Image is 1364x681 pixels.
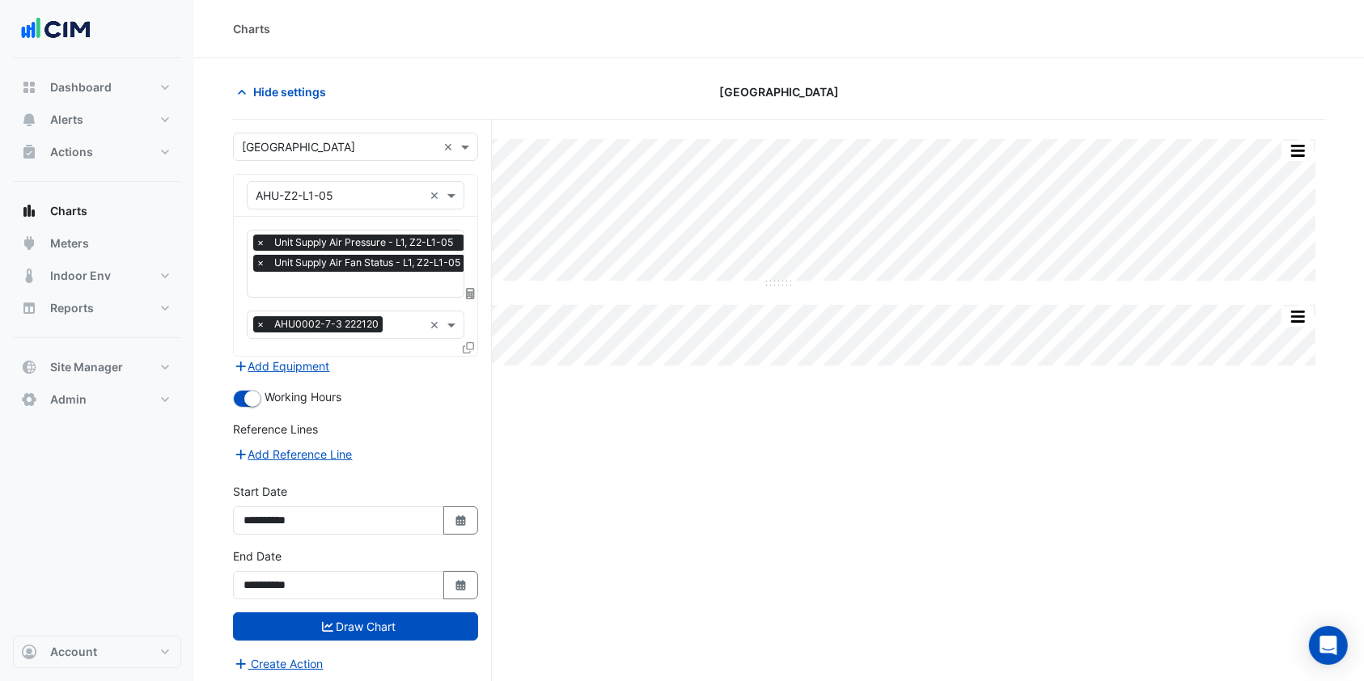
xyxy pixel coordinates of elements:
[50,644,97,660] span: Account
[233,20,270,37] div: Charts
[50,144,93,160] span: Actions
[270,255,464,271] span: Unit Supply Air Fan Status - L1, Z2-L1-05
[719,83,839,100] span: [GEOGRAPHIC_DATA]
[1281,141,1314,161] button: More Options
[50,112,83,128] span: Alerts
[50,391,87,408] span: Admin
[50,268,111,284] span: Indoor Env
[50,300,94,316] span: Reports
[21,359,37,375] app-icon: Site Manager
[430,187,443,204] span: Clear
[253,83,326,100] span: Hide settings
[21,300,37,316] app-icon: Reports
[1281,307,1314,327] button: More Options
[19,13,92,45] img: Company Logo
[13,260,181,292] button: Indoor Env
[253,235,268,251] span: ×
[454,514,468,527] fa-icon: Select Date
[1309,626,1348,665] div: Open Intercom Messenger
[21,144,37,160] app-icon: Actions
[50,79,112,95] span: Dashboard
[13,136,181,168] button: Actions
[233,445,354,463] button: Add Reference Line
[21,391,37,408] app-icon: Admin
[443,138,457,155] span: Clear
[463,340,474,354] span: Clone Favourites and Tasks from this Equipment to other Equipment
[21,235,37,252] app-icon: Meters
[454,578,468,592] fa-icon: Select Date
[233,421,318,438] label: Reference Lines
[464,286,478,300] span: Choose Function
[253,316,268,332] span: ×
[430,316,443,333] span: Clear
[50,203,87,219] span: Charts
[13,351,181,383] button: Site Manager
[13,195,181,227] button: Charts
[13,104,181,136] button: Alerts
[13,71,181,104] button: Dashboard
[13,227,181,260] button: Meters
[265,390,341,404] span: Working Hours
[21,268,37,284] app-icon: Indoor Env
[21,203,37,219] app-icon: Charts
[50,359,123,375] span: Site Manager
[233,357,331,375] button: Add Equipment
[233,548,282,565] label: End Date
[13,383,181,416] button: Admin
[233,78,337,106] button: Hide settings
[13,636,181,668] button: Account
[50,235,89,252] span: Meters
[270,235,457,251] span: Unit Supply Air Pressure - L1, Z2-L1-05
[21,112,37,128] app-icon: Alerts
[233,483,287,500] label: Start Date
[233,654,324,673] button: Create Action
[13,292,181,324] button: Reports
[233,612,478,641] button: Draw Chart
[270,316,383,332] span: AHU0002-7-3 222120
[21,79,37,95] app-icon: Dashboard
[253,255,268,271] span: ×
